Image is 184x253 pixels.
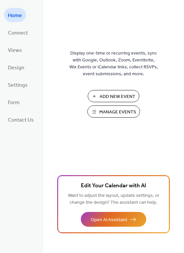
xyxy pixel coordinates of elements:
button: Manage Events [87,105,140,118]
span: Design [8,63,24,73]
span: Home [8,11,22,21]
span: Open AI Assistant [91,217,127,223]
span: Settings [8,80,28,90]
button: Open AI Assistant [81,212,146,227]
a: Contact Us [4,112,38,126]
span: Views [8,45,22,56]
a: Views [4,43,26,57]
a: Home [4,8,26,22]
span: Manage Events [99,109,136,116]
span: Contact Us [8,115,34,125]
a: Form [4,95,24,109]
a: Design [4,60,28,74]
a: Connect [4,25,32,39]
span: Add New Event [100,93,135,100]
span: Edit Your Calendar with AI [81,181,146,191]
span: Connect [8,28,28,38]
button: Add New Event [88,90,139,102]
a: Settings [4,78,32,92]
span: Form [8,98,20,108]
span: Display one-time or recurring events, sync with Google, Outlook, Zoom, Eventbrite, Wix Events or ... [69,50,158,78]
span: Want to adjust the layout, update settings, or change the design? The assistant can help. [68,191,159,207]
